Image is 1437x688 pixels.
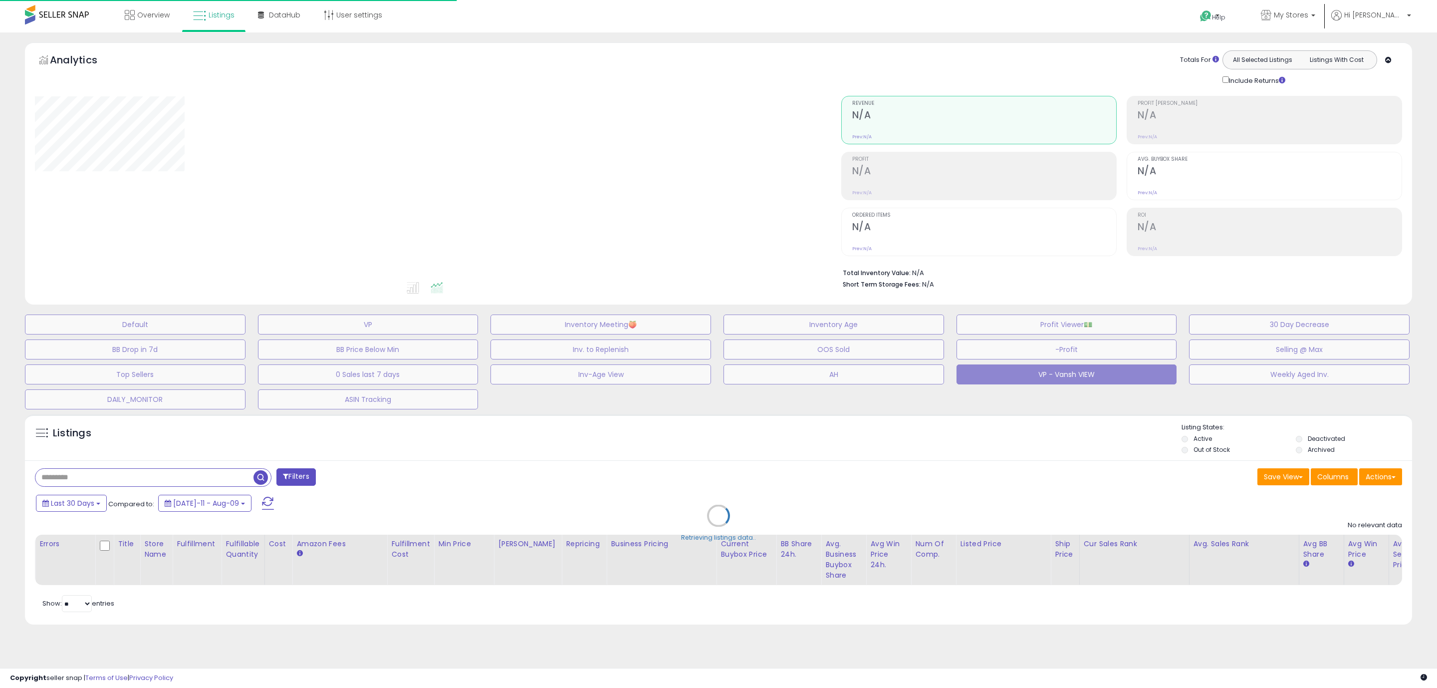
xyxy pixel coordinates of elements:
span: Listings [209,10,235,20]
b: Short Term Storage Fees: [843,280,921,289]
span: Revenue [852,101,1116,106]
button: 30 Day Decrease [1189,315,1410,335]
span: Profit [PERSON_NAME] [1138,101,1402,106]
button: Listings With Cost [1299,53,1374,66]
button: -Profit [957,340,1177,359]
span: ROI [1138,213,1402,218]
span: Profit [852,157,1116,162]
div: Include Returns [1215,74,1297,86]
button: Top Sellers [25,364,245,384]
button: OOS Sold [723,340,944,359]
a: Help [1192,2,1245,32]
button: Profit Viewer💵 [957,315,1177,335]
span: Help [1212,13,1225,21]
small: Prev: N/A [852,134,872,140]
button: AH [723,364,944,384]
h2: N/A [1138,221,1402,235]
button: Weekly Aged Inv. [1189,364,1410,384]
button: Inv. to Replenish [490,340,711,359]
button: Inventory Age [723,315,944,335]
h2: N/A [1138,165,1402,179]
small: Prev: N/A [1138,190,1157,196]
div: Retrieving listings data.. [681,533,756,542]
button: All Selected Listings [1225,53,1300,66]
small: Prev: N/A [852,246,872,252]
h2: N/A [1138,109,1402,123]
li: N/A [843,266,1395,278]
button: BB Price Below Min [258,340,479,359]
small: Prev: N/A [852,190,872,196]
h2: N/A [852,165,1116,179]
button: 0 Sales last 7 days [258,364,479,384]
button: Selling @ Max [1189,340,1410,359]
button: VP [258,315,479,335]
h5: Analytics [50,53,117,69]
button: ASIN Tracking [258,389,479,409]
a: Hi [PERSON_NAME] [1331,10,1411,32]
button: Inventory Meeting🍑 [490,315,711,335]
button: DAILY_MONITOR [25,389,245,409]
i: Get Help [1199,10,1212,22]
h2: N/A [852,221,1116,235]
small: Prev: N/A [1138,246,1157,252]
span: Hi [PERSON_NAME] [1344,10,1404,20]
span: N/A [922,280,934,289]
button: Inv-Age View [490,364,711,384]
button: BB Drop in 7d [25,340,245,359]
span: My Stores [1274,10,1308,20]
h2: N/A [852,109,1116,123]
button: Default [25,315,245,335]
button: VP - Vansh VIEW [957,364,1177,384]
span: Ordered Items [852,213,1116,218]
small: Prev: N/A [1138,134,1157,140]
span: DataHub [269,10,300,20]
div: Totals For [1180,55,1219,65]
span: Avg. Buybox Share [1138,157,1402,162]
span: Overview [137,10,170,20]
b: Total Inventory Value: [843,269,911,277]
